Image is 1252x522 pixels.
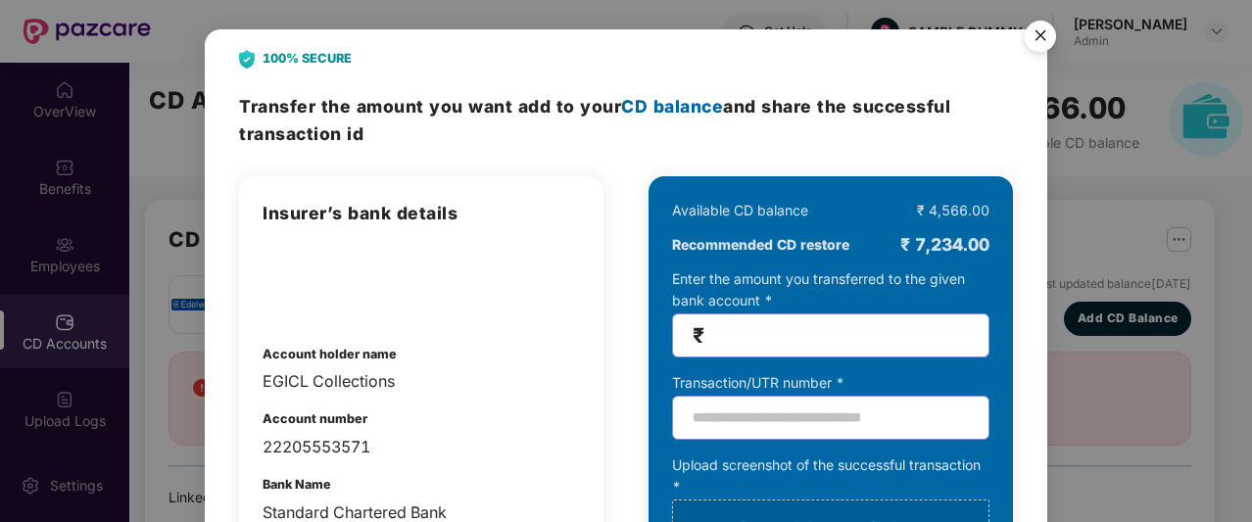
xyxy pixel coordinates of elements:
[263,477,331,492] b: Bank Name
[263,247,364,315] img: admin-overview
[672,372,989,394] div: Transaction/UTR number *
[263,49,352,69] b: 100% SECURE
[263,411,367,426] b: Account number
[672,268,989,357] div: Enter the amount you transferred to the given bank account *
[263,435,580,459] div: 22205553571
[672,200,808,221] div: Available CD balance
[239,50,255,69] img: svg+xml;base64,PHN2ZyB4bWxucz0iaHR0cDovL3d3dy53My5vcmcvMjAwMC9zdmciIHdpZHRoPSIyNCIgaGVpZ2h0PSIyOC...
[239,93,1013,147] h3: Transfer the amount and share the successful transaction id
[672,234,849,256] b: Recommended CD restore
[917,200,989,221] div: ₹ 4,566.00
[263,200,580,227] h3: Insurer’s bank details
[263,347,397,361] b: Account holder name
[900,231,989,259] div: ₹ 7,234.00
[1013,12,1068,67] img: svg+xml;base64,PHN2ZyB4bWxucz0iaHR0cDovL3d3dy53My5vcmcvMjAwMC9zdmciIHdpZHRoPSI1NiIgaGVpZ2h0PSI1Ni...
[621,96,723,117] span: CD balance
[263,369,580,394] div: EGICL Collections
[693,324,704,347] span: ₹
[429,96,723,117] span: you want add to your
[1013,11,1066,64] button: Close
